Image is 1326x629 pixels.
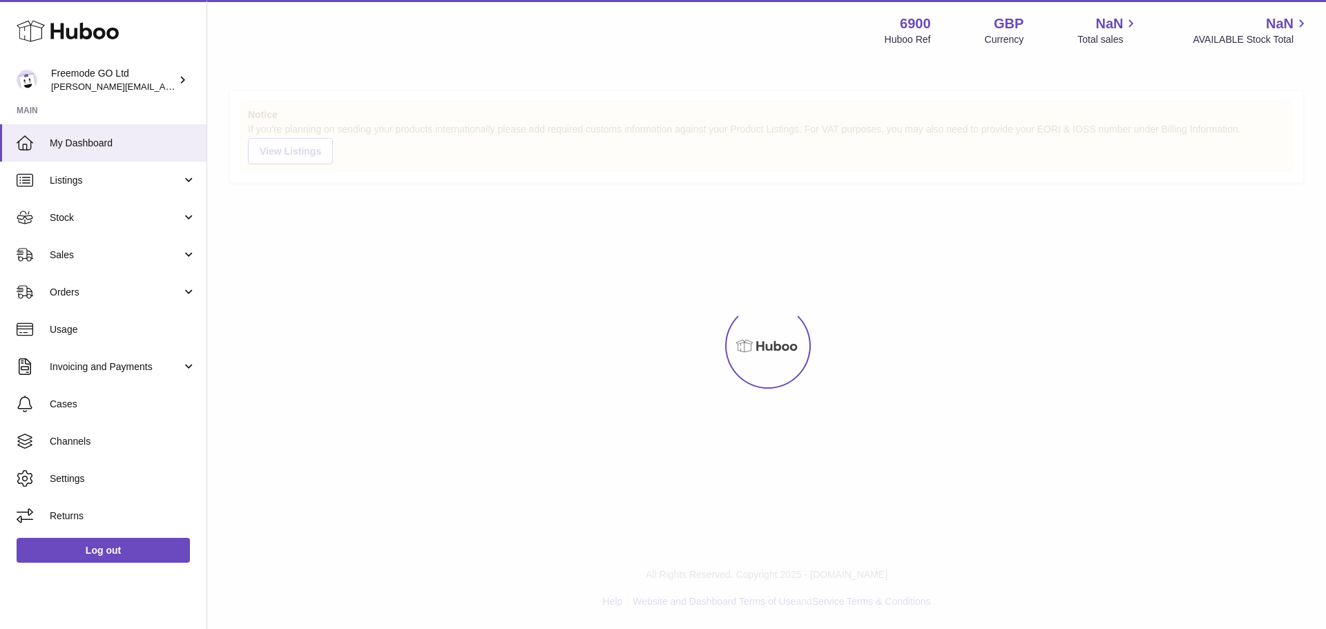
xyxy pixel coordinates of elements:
[50,211,182,224] span: Stock
[1077,14,1139,46] a: NaN Total sales
[1266,14,1294,33] span: NaN
[50,249,182,262] span: Sales
[50,286,182,299] span: Orders
[50,137,196,150] span: My Dashboard
[17,538,190,563] a: Log out
[1193,14,1309,46] a: NaN AVAILABLE Stock Total
[1095,14,1123,33] span: NaN
[17,70,37,90] img: lenka.smikniarova@gioteck.com
[50,323,196,336] span: Usage
[50,174,182,187] span: Listings
[50,510,196,523] span: Returns
[50,472,196,485] span: Settings
[885,33,931,46] div: Huboo Ref
[1193,33,1309,46] span: AVAILABLE Stock Total
[50,398,196,411] span: Cases
[50,360,182,374] span: Invoicing and Payments
[50,435,196,448] span: Channels
[51,81,277,92] span: [PERSON_NAME][EMAIL_ADDRESS][DOMAIN_NAME]
[1077,33,1139,46] span: Total sales
[51,67,175,93] div: Freemode GO Ltd
[994,14,1024,33] strong: GBP
[900,14,931,33] strong: 6900
[985,33,1024,46] div: Currency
